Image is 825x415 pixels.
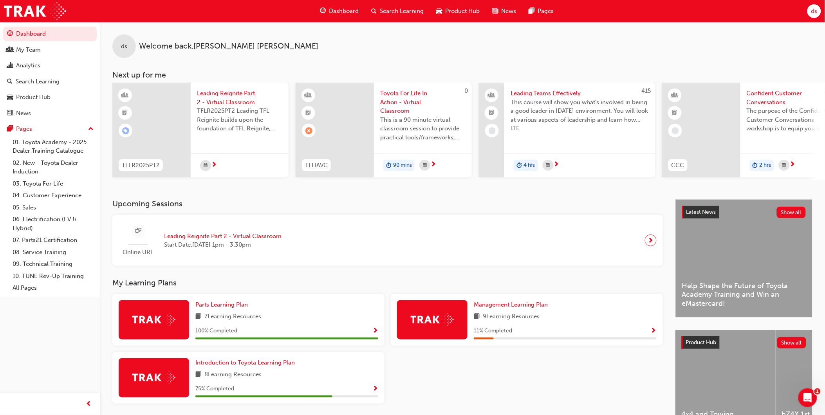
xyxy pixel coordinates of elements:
span: duration-icon [516,161,522,171]
span: guage-icon [7,31,13,38]
span: people-icon [489,90,495,101]
span: Pages [538,7,554,16]
span: book-icon [195,312,201,322]
span: TFLR2025PT2 Leading TFL Reignite builds upon the foundation of TFL Reignite, reaffirming our comm... [197,106,282,133]
a: 05. Sales [9,202,97,214]
iframe: Intercom live chat [798,388,817,407]
h3: My Learning Plans [112,278,663,287]
span: up-icon [88,124,94,134]
span: car-icon [436,6,442,16]
div: Pages [16,125,32,134]
span: duration-icon [386,161,392,171]
span: 100 % Completed [195,327,237,336]
span: calendar-icon [204,161,208,171]
span: pages-icon [7,126,13,133]
span: duration-icon [753,161,758,171]
a: TFLR2025PT2Leading Reignite Part 2 - Virtual ClassroomTFLR2025PT2 Leading TFL Reignite builds upo... [112,83,289,177]
img: Trak [132,314,175,326]
div: Analytics [16,61,40,70]
button: Show all [777,207,806,218]
a: All Pages [9,282,97,294]
button: Pages [3,122,97,136]
span: ds [121,42,127,51]
span: Show Progress [372,386,378,393]
span: Online URL [119,248,158,257]
span: learningRecordVerb_ENROLL-icon [122,127,129,134]
span: news-icon [7,110,13,117]
span: chart-icon [7,62,13,69]
a: 10. TUNE Rev-Up Training [9,270,97,282]
span: learningResourceType_INSTRUCTOR_LED-icon [123,90,128,101]
span: car-icon [7,94,13,101]
button: ds [807,4,821,18]
a: Latest NewsShow allHelp Shape the Future of Toyota Academy Training and Win an eMastercard! [675,199,812,318]
span: people-icon [7,47,13,54]
span: next-icon [648,235,654,246]
a: Analytics [3,58,97,73]
button: Show Progress [372,326,378,336]
span: Leading Reignite Part 2 - Virtual Classroom [164,232,282,241]
a: Introduction to Toyota Learning Plan [195,358,298,367]
div: My Team [16,45,41,54]
span: book-icon [195,370,201,380]
span: Start Date: [DATE] 1pm - 3:30pm [164,240,282,249]
span: ds [811,7,817,16]
span: booktick-icon [672,108,678,118]
span: book-icon [474,312,480,322]
a: Management Learning Plan [474,300,551,309]
span: next-icon [790,161,796,168]
a: Product HubShow all [682,336,806,349]
span: Show Progress [372,328,378,335]
a: 0TFLIAVCToyota For Life In Action - Virtual ClassroomThis is a 90 minute virtual classroom sessio... [296,83,472,177]
a: 07. Parts21 Certification [9,234,97,246]
a: Latest NewsShow all [682,206,806,218]
span: sessionType_ONLINE_URL-icon [135,226,141,236]
span: booktick-icon [123,108,128,118]
span: Show Progress [651,328,657,335]
span: learningRecordVerb_NONE-icon [672,127,679,134]
span: search-icon [7,78,13,85]
a: search-iconSearch Learning [365,3,430,19]
div: News [16,109,31,118]
span: Latest News [686,209,716,215]
button: DashboardMy TeamAnalyticsSearch LearningProduct HubNews [3,25,97,122]
span: Help Shape the Future of Toyota Academy Training and Win an eMastercard! [682,281,806,308]
span: CCC [672,161,684,170]
span: Product Hub [686,339,717,346]
a: Search Learning [3,74,97,89]
span: next-icon [430,161,436,168]
span: 1 [814,388,821,395]
span: Toyota For Life In Action - Virtual Classroom [380,89,466,115]
a: news-iconNews [486,3,522,19]
span: calendar-icon [546,161,550,170]
span: next-icon [211,162,217,169]
span: calendar-icon [782,161,786,170]
a: 06. Electrification (EV & Hybrid) [9,213,97,234]
span: pages-icon [529,6,534,16]
span: 4 hrs [524,161,535,170]
span: Parts Learning Plan [195,301,248,308]
span: 8 Learning Resources [204,370,262,380]
a: Dashboard [3,27,97,41]
span: 90 mins [393,161,412,170]
h3: Next up for me [100,70,825,79]
a: pages-iconPages [522,3,560,19]
span: Dashboard [329,7,359,16]
span: 9 Learning Resources [483,312,540,322]
img: Trak [411,314,454,326]
span: This course will show you what's involved in being a good leader in [DATE] environment. You will ... [511,98,649,125]
img: Trak [4,2,66,20]
span: learningRecordVerb_NONE-icon [489,127,496,134]
span: Search Learning [380,7,424,16]
span: guage-icon [320,6,326,16]
span: Leading Reignite Part 2 - Virtual Classroom [197,89,282,106]
a: News [3,106,97,121]
button: Show all [777,337,807,348]
img: Trak [132,372,175,384]
a: 02. New - Toyota Dealer Induction [9,157,97,178]
span: Welcome back , [PERSON_NAME] [PERSON_NAME] [139,42,318,51]
a: 08. Service Training [9,246,97,258]
a: guage-iconDashboard [314,3,365,19]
